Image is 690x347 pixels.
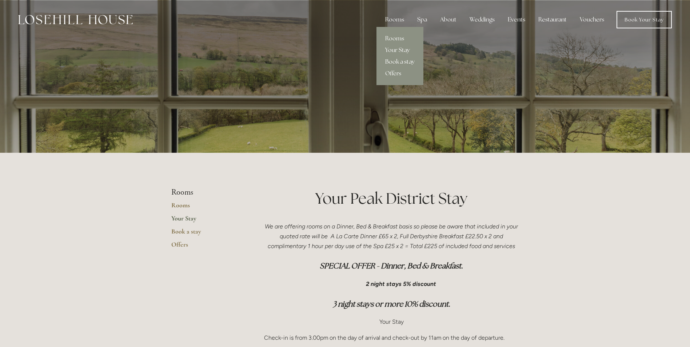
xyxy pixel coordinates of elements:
[411,12,433,27] div: Spa
[265,223,519,250] em: We are offering rooms on a Dinner, Bed & Breakfast basis so please be aware that included in your...
[376,33,423,44] a: Rooms
[533,12,573,27] div: Restaurant
[171,240,241,254] a: Offers
[333,299,450,309] em: 3 night stays or more 10% discount.
[617,11,672,28] a: Book Your Stay
[434,12,462,27] div: About
[171,214,241,227] a: Your Stay
[171,227,241,240] a: Book a stay
[376,68,423,79] a: Offers
[264,333,519,343] p: Check-in is from 3.00pm on the day of arrival and check-out by 11am on the day of departure.
[502,12,531,27] div: Events
[376,44,423,56] a: Your Stay
[379,12,410,27] div: Rooms
[464,12,500,27] div: Weddings
[171,188,241,197] li: Rooms
[376,56,423,68] a: Book a stay
[264,188,519,209] h1: Your Peak District Stay
[264,317,519,327] p: Your Stay
[320,261,463,271] em: SPECIAL OFFER - Dinner, Bed & Breakfast.
[171,201,241,214] a: Rooms
[18,15,133,24] img: Losehill House
[366,280,436,287] em: 2 night stays 5% discount
[574,12,610,27] a: Vouchers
